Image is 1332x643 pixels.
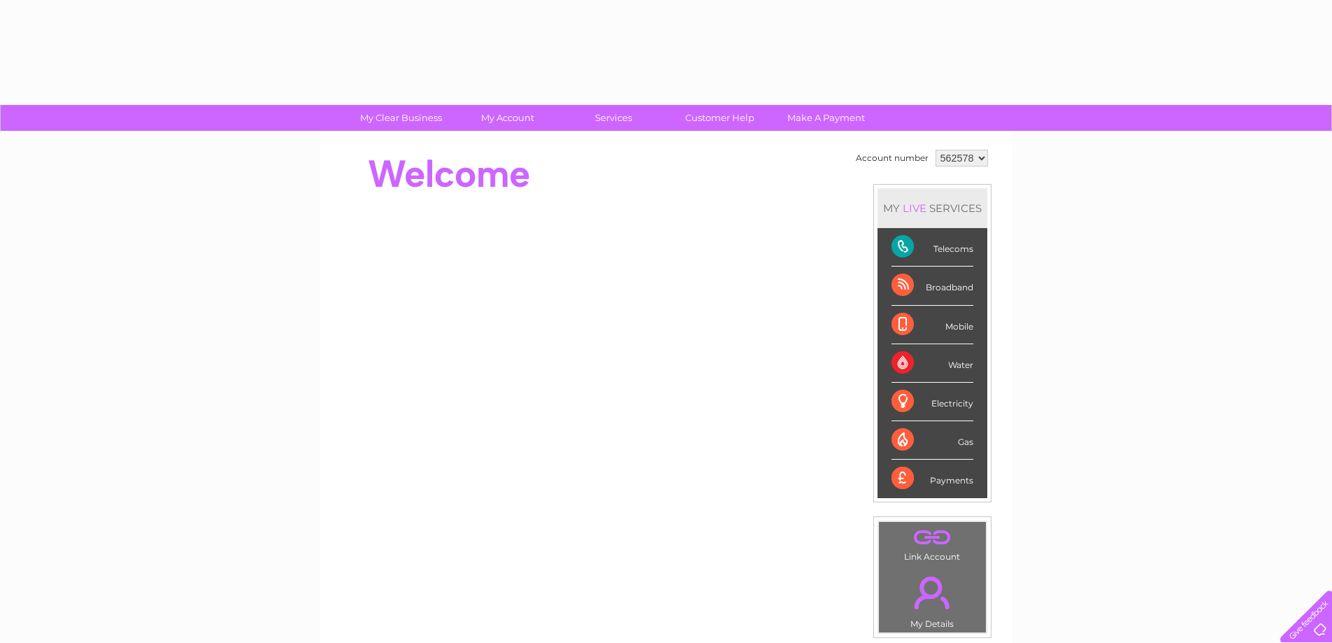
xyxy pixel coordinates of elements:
td: Link Account [878,521,987,565]
td: Account number [852,146,932,170]
a: Make A Payment [768,105,884,131]
div: Telecoms [891,228,973,267]
div: Broadband [891,267,973,305]
a: My Account [450,105,565,131]
a: Customer Help [662,105,778,131]
div: Water [891,344,973,383]
a: My Clear Business [343,105,459,131]
a: . [882,525,982,550]
td: My Details [878,565,987,633]
div: Payments [891,460,973,497]
div: Mobile [891,306,973,344]
div: MY SERVICES [878,188,987,228]
div: Electricity [891,383,973,421]
div: Gas [891,421,973,460]
div: LIVE [900,202,929,215]
a: Services [556,105,671,131]
a: . [882,568,982,617]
